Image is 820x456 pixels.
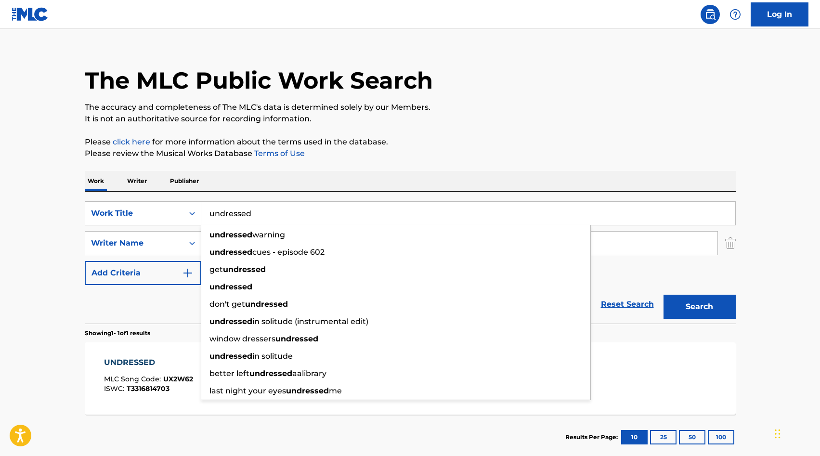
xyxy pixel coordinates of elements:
[245,300,288,309] strong: undressed
[275,334,318,343] strong: undressed
[292,369,326,378] span: aalibrary
[12,7,49,21] img: MLC Logo
[704,9,716,20] img: search
[209,248,252,257] strong: undressed
[85,342,736,415] a: UNDRESSEDMLC Song Code:UX2W62ISWC:T3316814703Writers (1)[PERSON_NAME]Recording Artists (0)Total K...
[209,369,249,378] span: better left
[775,419,781,448] div: Drag
[252,248,325,257] span: cues - episode 602
[167,171,202,191] p: Publisher
[85,329,150,338] p: Showing 1 - 1 of 1 results
[91,208,178,219] div: Work Title
[252,230,285,239] span: warning
[85,201,736,324] form: Search Form
[85,66,433,95] h1: The MLC Public Work Search
[85,261,201,285] button: Add Criteria
[182,267,194,279] img: 9d2ae6d4665cec9f34b9.svg
[85,148,736,159] p: Please review the Musical Works Database
[772,410,820,456] iframe: Chat Widget
[729,9,741,20] img: help
[104,357,193,368] div: UNDRESSED
[664,295,736,319] button: Search
[124,171,150,191] p: Writer
[209,352,252,361] strong: undressed
[104,384,127,393] span: ISWC :
[249,369,292,378] strong: undressed
[104,375,163,383] span: MLC Song Code :
[329,386,342,395] span: me
[127,384,169,393] span: T3316814703
[679,430,705,444] button: 50
[252,352,293,361] span: in solitude
[286,386,329,395] strong: undressed
[223,265,266,274] strong: undressed
[85,171,107,191] p: Work
[163,375,193,383] span: UX2W62
[596,294,659,315] a: Reset Search
[85,102,736,113] p: The accuracy and completeness of The MLC's data is determined solely by our Members.
[725,231,736,255] img: Delete Criterion
[85,136,736,148] p: Please for more information about the terms used in the database.
[209,300,245,309] span: don't get
[209,386,286,395] span: last night your eyes
[708,430,734,444] button: 100
[85,113,736,125] p: It is not an authoritative source for recording information.
[209,265,223,274] span: get
[113,137,150,146] a: click here
[726,5,745,24] div: Help
[209,317,252,326] strong: undressed
[252,317,368,326] span: in solitude (instrumental edit)
[621,430,648,444] button: 10
[751,2,808,26] a: Log In
[91,237,178,249] div: Writer Name
[209,334,275,343] span: window dressers
[252,149,305,158] a: Terms of Use
[209,230,252,239] strong: undressed
[209,282,252,291] strong: undressed
[650,430,677,444] button: 25
[565,433,620,442] p: Results Per Page:
[701,5,720,24] a: Public Search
